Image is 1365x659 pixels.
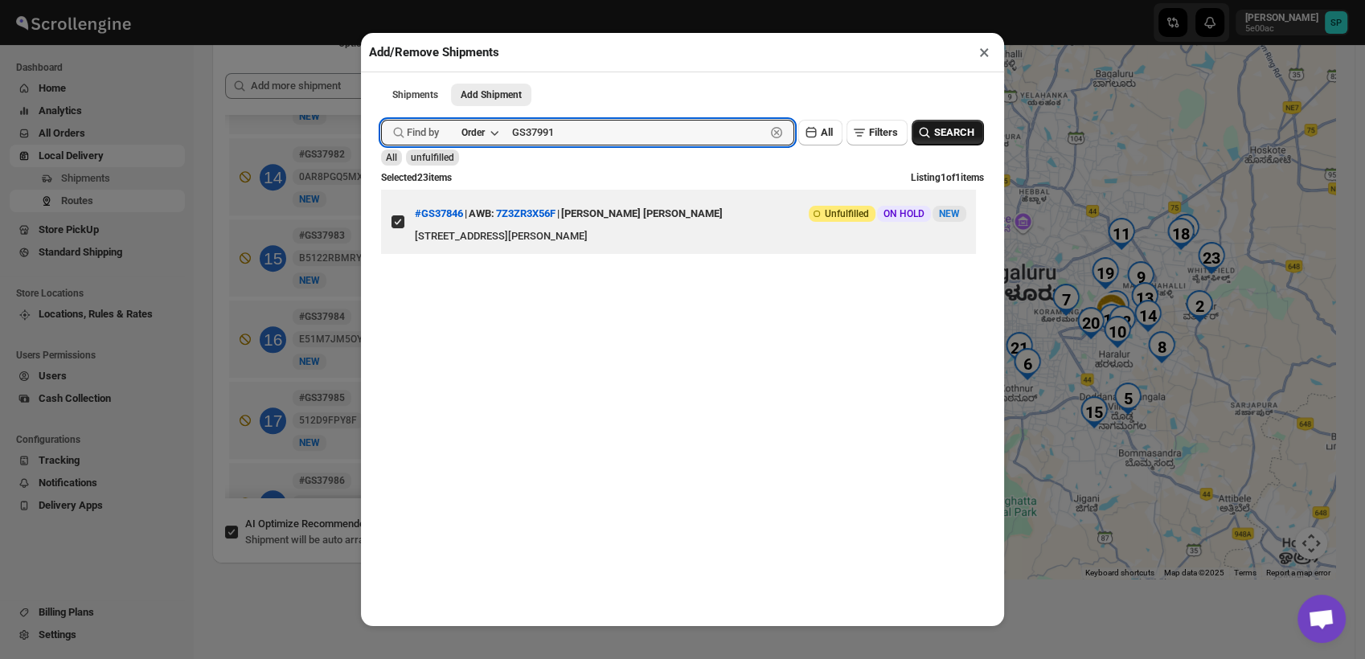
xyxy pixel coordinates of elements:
span: Selected 23 items [381,172,452,183]
button: Filters [846,120,908,145]
button: #GS37846 [415,207,463,219]
button: Order [452,121,507,144]
div: [STREET_ADDRESS][PERSON_NAME] [415,228,966,244]
h2: Add/Remove Shipments [369,44,499,60]
input: Enter value here [512,120,765,145]
span: ON HOLD [883,207,924,220]
span: unfulfilled [411,152,454,163]
button: Clear [769,125,785,141]
button: 7Z3ZR3X56F [496,207,555,219]
div: Selected Shipments [212,60,768,504]
div: Open chat [1297,595,1346,643]
span: Unfulfilled [825,207,869,220]
span: All [821,126,833,138]
span: Find by [407,125,439,141]
span: All [386,152,397,163]
button: SEARCH [912,120,984,145]
span: Filters [869,126,898,138]
button: × [973,41,996,63]
span: Listing 1 of 1 items [911,172,984,183]
span: AWB: [469,206,494,222]
span: NEW [939,208,960,219]
button: All [798,120,842,145]
div: [PERSON_NAME] [PERSON_NAME] [561,199,723,228]
div: Order [461,126,485,139]
span: SEARCH [934,125,974,141]
span: Shipments [392,88,438,101]
span: Add Shipment [461,88,522,101]
div: | | [415,199,723,228]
